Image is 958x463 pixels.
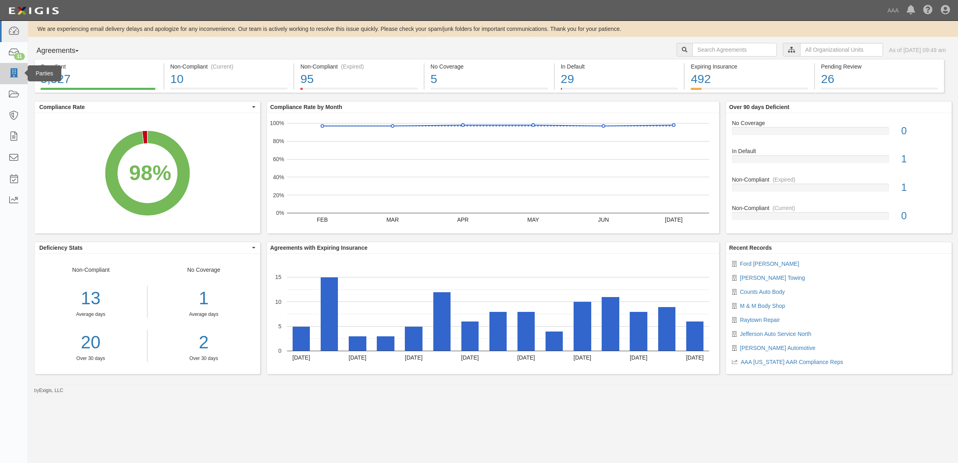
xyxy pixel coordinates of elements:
[34,311,147,318] div: Average days
[34,266,148,362] div: Non-Compliant
[726,204,952,212] div: Non-Compliant
[34,113,260,233] svg: A chart.
[270,104,342,110] b: Compliance Rate by Month
[300,63,418,71] div: Non-Compliant (Expired)
[430,71,548,88] div: 5
[685,88,814,94] a: Expiring Insurance492
[740,303,785,309] a: M & M Body Shop
[630,354,647,361] text: [DATE]
[267,254,719,374] svg: A chart.
[741,359,843,365] a: AAA [US_STATE] AAR Compliance Reps
[154,330,255,355] a: 2
[300,71,418,88] div: 95
[278,323,281,330] text: 5
[154,311,255,318] div: Average days
[740,331,811,337] a: Jefferson Auto Service North
[726,119,952,127] div: No Coverage
[815,88,944,94] a: Pending Review26
[729,245,772,251] b: Recent Records
[561,63,678,71] div: In Default
[349,354,366,361] text: [DATE]
[317,216,328,223] text: FEB
[273,156,284,162] text: 60%
[270,120,284,126] text: 100%
[895,124,952,138] div: 0
[170,63,288,71] div: Non-Compliant (Current)
[692,43,777,57] input: Search Agreements
[732,204,946,226] a: Non-Compliant(Current)0
[34,330,147,355] a: 20
[821,71,938,88] div: 26
[34,286,147,311] div: 13
[923,6,933,15] i: Help Center - Complianz
[39,244,250,252] span: Deficiency Stats
[528,216,540,223] text: MAY
[895,180,952,195] div: 1
[34,101,260,113] button: Compliance Rate
[517,354,535,361] text: [DATE]
[267,113,719,233] svg: A chart.
[6,4,61,18] img: logo-5460c22ac91f19d4615b14bd174203de0afe785f0fc80cf4dbbc73dc1793850b.png
[772,176,795,184] div: (Expired)
[883,2,903,18] a: AAA
[39,103,250,111] span: Compliance Rate
[555,88,684,94] a: In Default29
[740,261,799,267] a: Ford [PERSON_NAME]
[821,63,938,71] div: Pending Review
[729,104,789,110] b: Over 90 days Deficient
[726,176,952,184] div: Non-Compliant
[405,354,422,361] text: [DATE]
[732,119,946,148] a: No Coverage0
[341,63,364,71] div: (Expired)
[34,43,94,59] button: Agreements
[40,63,158,71] div: Compliant
[273,192,284,198] text: 20%
[275,298,281,305] text: 10
[740,275,805,281] a: [PERSON_NAME] Towing
[278,348,281,354] text: 0
[170,71,288,88] div: 10
[164,88,294,94] a: Non-Compliant(Current)10
[424,88,554,94] a: No Coverage5
[154,355,255,362] div: Over 30 days
[148,266,261,362] div: No Coverage
[732,147,946,176] a: In Default1
[665,216,683,223] text: [DATE]
[772,204,795,212] div: (Current)
[211,63,233,71] div: (Current)
[461,354,479,361] text: [DATE]
[275,274,281,280] text: 15
[574,354,591,361] text: [DATE]
[895,152,952,166] div: 1
[691,71,808,88] div: 492
[686,354,703,361] text: [DATE]
[293,354,310,361] text: [DATE]
[457,216,469,223] text: APR
[386,216,399,223] text: MAR
[34,242,260,253] button: Deficiency Stats
[276,210,284,216] text: 0%
[34,88,164,94] a: Compliant5,327
[28,65,61,81] div: Parties
[270,245,368,251] b: Agreements with Expiring Insurance
[740,345,815,351] a: [PERSON_NAME] Automotive
[154,286,255,311] div: 1
[28,25,958,33] div: We are experiencing email delivery delays and apologize for any inconvenience. Our team is active...
[294,88,424,94] a: Non-Compliant(Expired)95
[732,176,946,204] a: Non-Compliant(Expired)1
[740,289,785,295] a: Counts Auto Body
[273,138,284,144] text: 80%
[273,174,284,180] text: 40%
[800,43,883,57] input: All Organizational Units
[598,216,609,223] text: JUN
[895,209,952,223] div: 0
[740,317,780,323] a: Raytown Repair
[561,71,678,88] div: 29
[889,46,946,54] div: As of [DATE] 09:49 am
[14,53,25,60] div: 31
